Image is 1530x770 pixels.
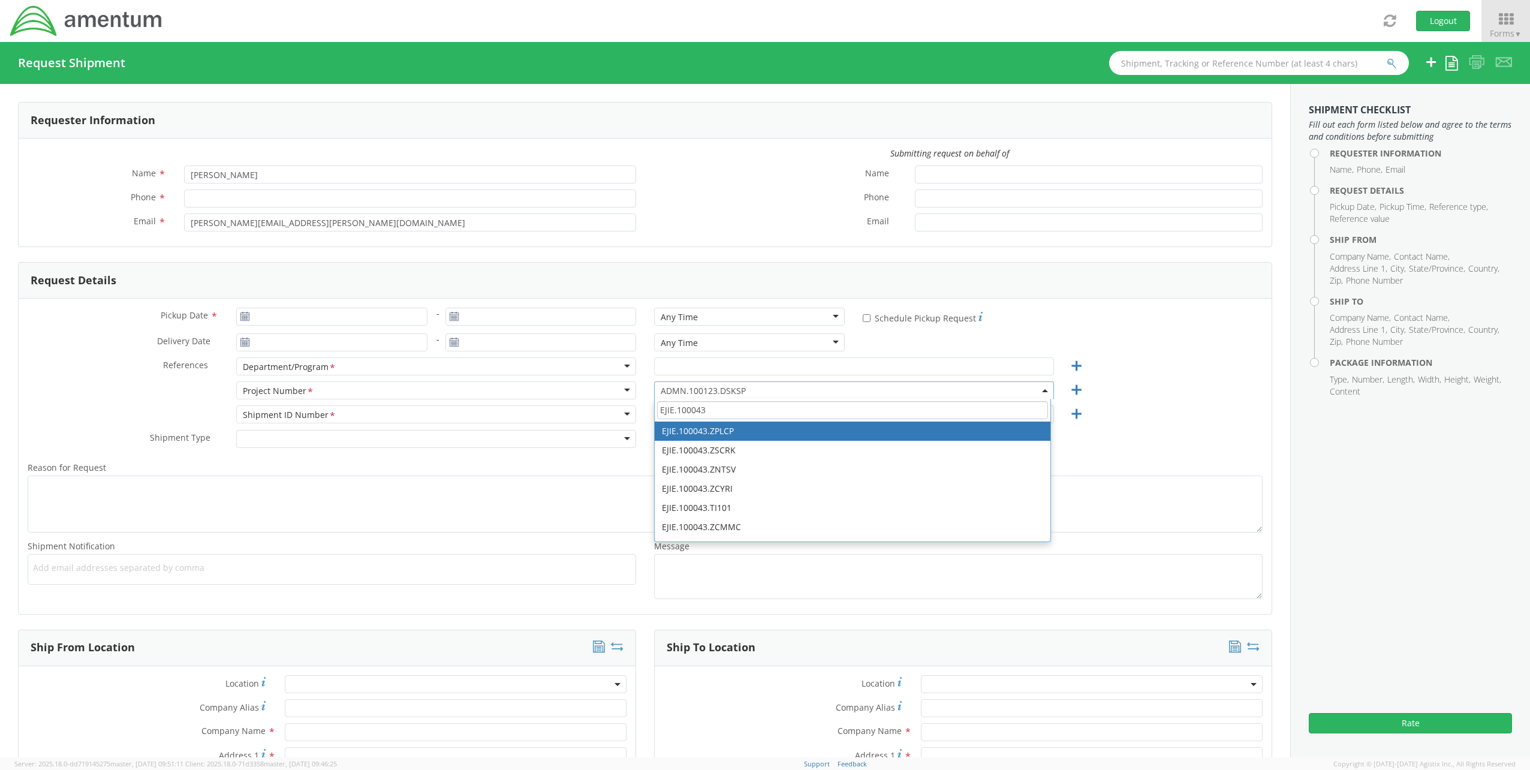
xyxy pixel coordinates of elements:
[150,432,210,446] span: Shipment Type
[1330,297,1512,306] h4: Ship To
[1468,324,1499,336] li: Country
[1380,201,1426,213] li: Pickup Time
[31,115,155,127] h3: Requester Information
[163,359,208,371] span: References
[18,56,125,70] h4: Request Shipment
[1330,312,1391,324] li: Company Name
[1330,263,1387,275] li: Address Line 1
[33,562,631,574] span: Add email addresses separated by comma
[655,422,1050,441] li: EJIE.100043.ZPLCP
[225,678,259,689] span: Location
[157,335,210,349] span: Delivery Date
[1330,164,1354,176] li: Name
[655,518,1050,537] li: EJIE.100043.ZCMMC
[1330,213,1390,225] li: Reference value
[1474,374,1501,386] li: Weight
[31,275,116,287] h3: Request Details
[31,642,135,654] h3: Ship From Location
[655,498,1050,518] li: EJIE.100043.TI101
[132,167,156,179] span: Name
[838,725,902,736] span: Company Name
[1330,336,1343,348] li: Zip
[655,537,1050,556] li: EJIE.100043.JACBS
[661,337,698,349] div: Any Time
[836,702,895,713] span: Company Alias
[28,462,106,473] span: Reason for Request
[1330,186,1512,195] h4: Request Details
[1490,28,1522,39] span: Forms
[134,215,156,227] span: Email
[1309,713,1512,733] button: Rate
[1330,201,1377,213] li: Pickup Date
[890,148,1009,159] i: Submitting request on behalf of
[1330,386,1360,398] li: Content
[1309,119,1512,143] span: Fill out each form listed below and agree to the terms and conditions before submitting
[264,759,337,768] span: master, [DATE] 09:46:25
[862,678,895,689] span: Location
[1468,263,1499,275] li: Country
[1429,201,1488,213] li: Reference type
[1330,358,1512,367] h4: Package Information
[661,311,698,323] div: Any Time
[14,759,183,768] span: Server: 2025.18.0-dd719145275
[1309,105,1512,116] h3: Shipment Checklist
[667,642,755,654] h3: Ship To Location
[243,361,336,374] div: Department/Program
[1444,374,1471,386] li: Height
[185,759,337,768] span: Client: 2025.18.0-71d3358
[9,4,164,38] img: dyn-intl-logo-049831509241104b2a82.png
[655,479,1050,498] li: EJIE.100043.ZCYRI
[1346,336,1403,348] li: Phone Number
[655,441,1050,460] li: EJIE.100043.ZSCRK
[1390,263,1406,275] li: City
[1330,324,1387,336] li: Address Line 1
[131,191,156,203] span: Phone
[1330,374,1349,386] li: Type
[1394,251,1450,263] li: Contact Name
[863,310,983,324] label: Schedule Pickup Request
[219,750,259,761] span: Address 1
[1416,11,1470,31] button: Logout
[838,759,867,768] a: Feedback
[200,702,259,713] span: Company Alias
[1386,164,1405,176] li: Email
[1514,29,1522,39] span: ▼
[201,725,266,736] span: Company Name
[655,460,1050,479] li: EJIE.100043.ZNTSV
[1394,312,1450,324] li: Contact Name
[1346,275,1403,287] li: Phone Number
[654,381,1054,399] span: ADMN.100123.DSKSP
[1330,251,1391,263] li: Company Name
[1330,235,1512,244] h4: Ship From
[1333,759,1516,769] span: Copyright © [DATE]-[DATE] Agistix Inc., All Rights Reserved
[1409,324,1465,336] li: State/Province
[1387,374,1415,386] li: Length
[1352,374,1384,386] li: Number
[110,759,183,768] span: master, [DATE] 09:51:11
[661,385,1047,396] span: ADMN.100123.DSKSP
[1357,164,1383,176] li: Phone
[243,409,336,422] div: Shipment ID Number
[1409,263,1465,275] li: State/Province
[855,750,895,761] span: Address 1
[867,215,889,229] span: Email
[1418,374,1441,386] li: Width
[865,167,889,181] span: Name
[1330,275,1343,287] li: Zip
[804,759,830,768] a: Support
[863,314,871,322] input: Schedule Pickup Request
[654,540,689,552] span: Message
[1390,324,1406,336] li: City
[864,191,889,205] span: Phone
[28,540,115,552] span: Shipment Notification
[161,309,208,321] span: Pickup Date
[243,385,314,398] div: Project Number
[1330,149,1512,158] h4: Requester Information
[1109,51,1409,75] input: Shipment, Tracking or Reference Number (at least 4 chars)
